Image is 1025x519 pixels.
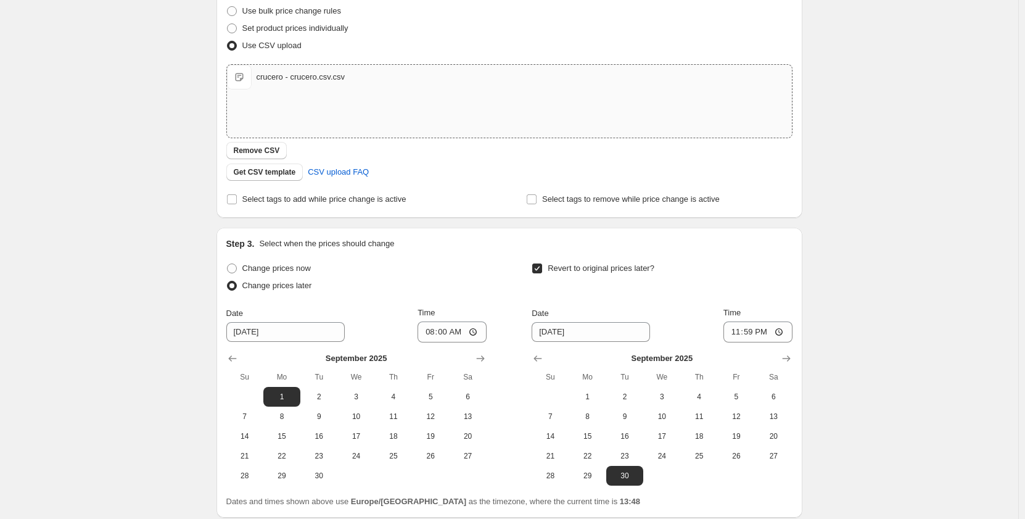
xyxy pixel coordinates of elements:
[611,392,638,402] span: 2
[342,392,369,402] span: 3
[755,426,792,446] button: Saturday September 20 2025
[231,451,258,461] span: 21
[263,407,300,426] button: Monday September 8 2025
[685,412,712,421] span: 11
[226,142,287,159] button: Remove CSV
[620,497,640,506] b: 13:48
[417,392,444,402] span: 5
[449,367,486,387] th: Saturday
[449,387,486,407] button: Saturday September 6 2025
[305,412,332,421] span: 9
[454,412,481,421] span: 13
[417,451,444,461] span: 26
[611,412,638,421] span: 9
[755,387,792,407] button: Saturday September 6 2025
[226,407,263,426] button: Sunday September 7 2025
[680,426,717,446] button: Thursday September 18 2025
[723,372,750,382] span: Fr
[234,167,296,177] span: Get CSV template
[529,350,546,367] button: Show previous month, August 2025
[242,41,302,50] span: Use CSV upload
[574,451,601,461] span: 22
[755,367,792,387] th: Saturday
[569,367,606,387] th: Monday
[723,322,792,343] input: 12:00
[648,412,675,421] span: 10
[268,431,295,441] span: 15
[569,446,606,466] button: Monday September 22 2025
[449,407,486,426] button: Saturday September 13 2025
[300,426,337,446] button: Tuesday September 16 2025
[300,162,376,182] a: CSV upload FAQ
[375,387,412,407] button: Thursday September 4 2025
[412,426,449,446] button: Friday September 19 2025
[300,407,337,426] button: Tuesday September 9 2025
[226,309,243,318] span: Date
[574,392,601,402] span: 1
[226,497,641,506] span: Dates and times shown above use as the timezone, where the current time is
[537,412,564,421] span: 7
[760,431,787,441] span: 20
[242,23,348,33] span: Set product prices individually
[532,322,650,342] input: 8/29/2025
[263,426,300,446] button: Monday September 15 2025
[417,372,444,382] span: Fr
[337,367,374,387] th: Wednesday
[257,71,345,83] div: crucero - crucero.csv.csv
[454,392,481,402] span: 6
[226,426,263,446] button: Sunday September 14 2025
[351,497,466,506] b: Europe/[GEOGRAPHIC_DATA]
[537,431,564,441] span: 14
[226,322,345,342] input: 8/29/2025
[723,451,750,461] span: 26
[375,446,412,466] button: Thursday September 25 2025
[532,466,569,486] button: Sunday September 28 2025
[542,194,720,204] span: Select tags to remove while price change is active
[643,407,680,426] button: Wednesday September 10 2025
[778,350,795,367] button: Show next month, October 2025
[268,392,295,402] span: 1
[685,451,712,461] span: 25
[300,446,337,466] button: Tuesday September 23 2025
[305,392,332,402] span: 2
[342,451,369,461] span: 24
[611,431,638,441] span: 16
[412,367,449,387] th: Friday
[532,407,569,426] button: Sunday September 7 2025
[648,372,675,382] span: We
[569,387,606,407] button: Monday September 1 2025
[718,446,755,466] button: Friday September 26 2025
[611,372,638,382] span: Tu
[268,412,295,421] span: 8
[412,446,449,466] button: Friday September 26 2025
[606,446,643,466] button: Tuesday September 23 2025
[723,412,750,421] span: 12
[268,471,295,481] span: 29
[342,412,369,421] span: 10
[226,164,303,181] button: Get CSV template
[680,367,717,387] th: Thursday
[718,367,755,387] th: Friday
[268,372,295,382] span: Mo
[569,407,606,426] button: Monday September 8 2025
[611,451,638,461] span: 23
[574,372,601,382] span: Mo
[263,387,300,407] button: Monday September 1 2025
[606,466,643,486] button: Tuesday September 30 2025
[305,471,332,481] span: 30
[449,426,486,446] button: Saturday September 20 2025
[226,446,263,466] button: Sunday September 21 2025
[375,407,412,426] button: Thursday September 11 2025
[532,367,569,387] th: Sunday
[537,451,564,461] span: 21
[263,446,300,466] button: Monday September 22 2025
[231,471,258,481] span: 28
[606,407,643,426] button: Tuesday September 9 2025
[680,387,717,407] button: Thursday September 4 2025
[231,412,258,421] span: 7
[380,412,407,421] span: 11
[532,446,569,466] button: Sunday September 21 2025
[342,372,369,382] span: We
[305,372,332,382] span: Tu
[755,446,792,466] button: Saturday September 27 2025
